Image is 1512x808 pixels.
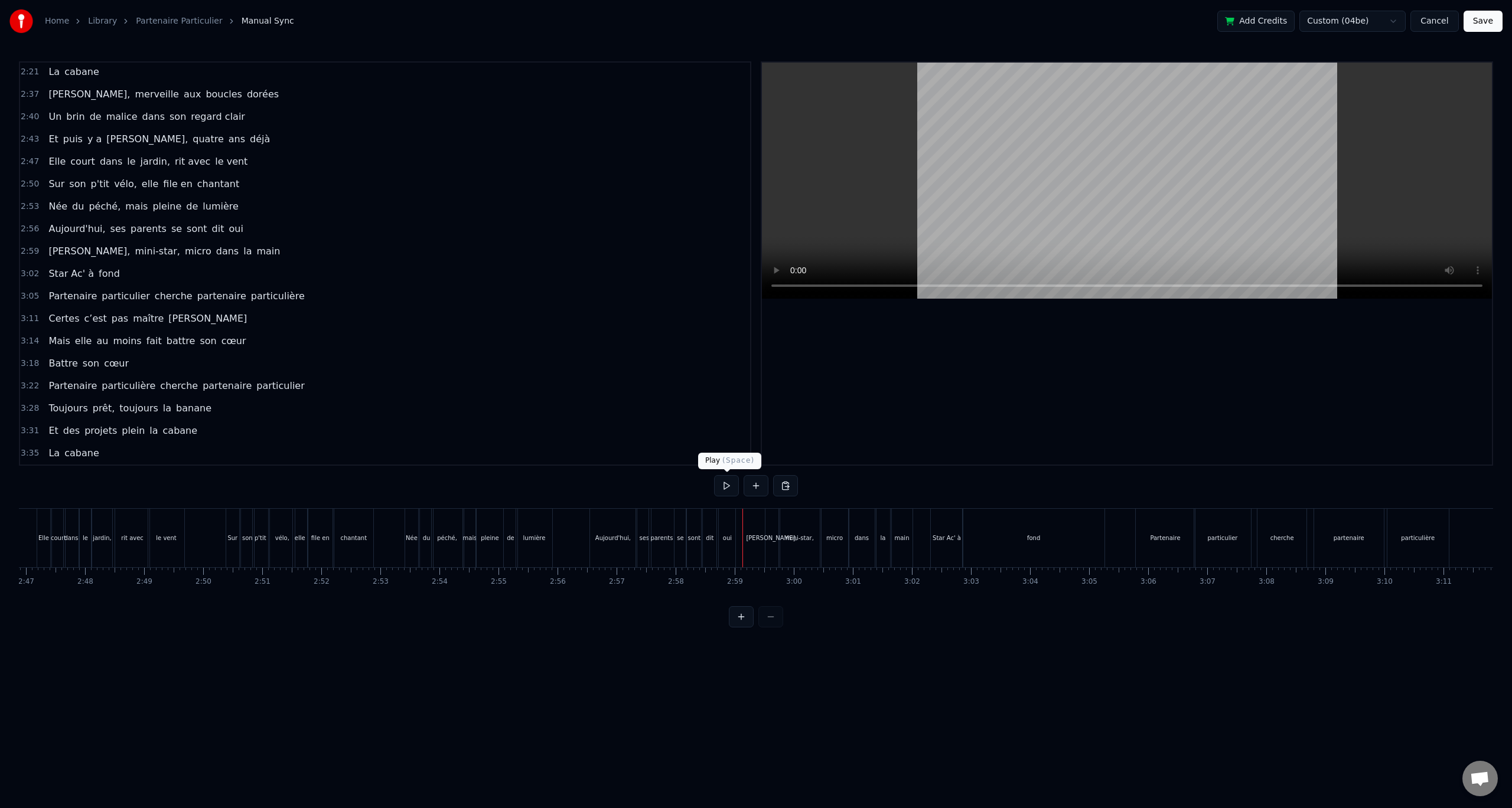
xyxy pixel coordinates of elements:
[227,222,244,235] span: oui
[65,110,86,123] span: brin
[550,577,566,587] div: 2:56
[47,312,80,325] span: Certes
[21,223,39,235] span: 2:56
[491,577,507,587] div: 2:55
[105,110,139,123] span: malice
[1140,577,1156,587] div: 3:06
[21,66,39,78] span: 2:21
[246,87,280,101] span: dorées
[698,453,761,469] div: Play
[159,379,199,392] span: cherche
[668,577,684,587] div: 2:58
[136,15,222,27] a: Partenaire Particulier
[677,534,683,542] div: se
[18,577,34,587] div: 2:47
[124,199,149,213] span: mais
[688,534,701,542] div: sont
[47,65,61,78] span: La
[136,577,152,587] div: 2:49
[162,401,172,415] span: la
[1200,577,1216,587] div: 3:07
[47,267,95,280] span: Star Ac' à
[215,244,240,258] span: dans
[255,244,281,258] span: main
[463,534,477,542] div: mais
[100,289,151,303] span: particulier
[88,15,117,27] a: Library
[133,244,181,258] span: mini-star,
[47,401,89,415] span: Toujours
[126,155,136,168] span: le
[92,401,116,415] span: prêt,
[1462,761,1498,796] a: Ouvrir le chat
[71,199,85,213] span: du
[227,534,237,542] div: Sur
[47,446,61,460] span: La
[47,222,106,235] span: Aujourd'hui,
[47,379,98,392] span: Partenaire
[21,290,39,302] span: 3:05
[481,534,499,542] div: pleine
[21,156,39,168] span: 2:47
[201,199,240,213] span: lumière
[99,155,123,168] span: dans
[1464,11,1503,32] button: Save
[963,577,979,587] div: 3:03
[148,424,159,437] span: la
[112,334,142,348] span: moins
[21,178,39,190] span: 2:50
[62,132,84,146] span: puis
[82,356,100,370] span: son
[184,244,213,258] span: micro
[314,577,330,587] div: 2:52
[191,132,224,146] span: quatre
[249,132,271,146] span: déjà
[63,446,100,460] span: cabane
[786,534,814,542] div: mini-star,
[227,132,246,146] span: ans
[722,456,754,464] span: ( Space )
[64,534,78,542] div: dans
[723,534,732,542] div: oui
[47,356,79,370] span: Battre
[141,177,160,191] span: elle
[38,534,49,542] div: Elle
[1318,577,1334,587] div: 3:09
[47,334,71,348] span: Mais
[826,534,843,542] div: micro
[201,379,253,392] span: partenaire
[168,110,187,123] span: son
[87,199,122,213] span: péché,
[786,577,802,587] div: 3:00
[129,222,168,235] span: parents
[340,534,367,542] div: chantant
[21,133,39,145] span: 2:43
[595,534,631,542] div: Aujourd'hui,
[423,534,431,542] div: du
[507,534,514,542] div: de
[47,110,63,123] span: Un
[275,534,289,542] div: vélo,
[45,15,294,27] nav: breadcrumb
[77,577,93,587] div: 2:48
[214,155,249,168] span: le vent
[103,356,130,370] span: cœur
[165,334,197,348] span: battre
[9,9,33,33] img: youka
[47,289,98,303] span: Partenaire
[45,15,69,27] a: Home
[855,534,869,542] div: dans
[190,110,246,123] span: regard clair
[162,177,193,191] span: file en
[132,312,165,325] span: maître
[139,155,171,168] span: jardin,
[255,577,271,587] div: 2:51
[118,401,159,415] span: toujours
[141,110,166,123] span: dans
[295,534,305,542] div: elle
[1259,577,1275,587] div: 3:08
[47,132,59,146] span: Et
[83,312,108,325] span: c’est
[1217,11,1295,32] button: Add Credits
[154,289,194,303] span: cherche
